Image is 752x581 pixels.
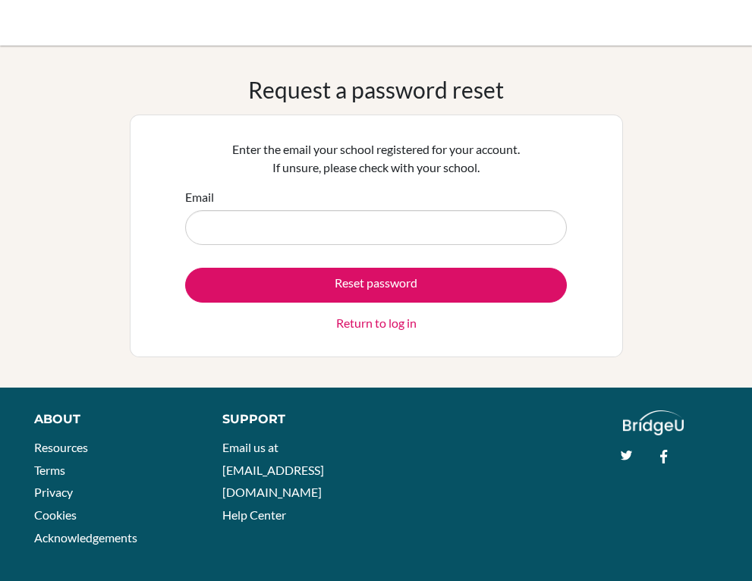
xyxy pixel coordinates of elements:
p: Enter the email your school registered for your account. If unsure, please check with your school. [185,140,567,177]
a: Cookies [34,507,77,522]
img: logo_white@2x-f4f0deed5e89b7ecb1c2cc34c3e3d731f90f0f143d5ea2071677605dd97b5244.png [623,410,684,435]
a: Return to log in [336,314,417,332]
a: Help Center [222,507,286,522]
div: Support [222,410,362,429]
label: Email [185,188,214,206]
h1: Request a password reset [248,76,504,103]
a: Resources [34,440,88,454]
a: Acknowledgements [34,530,137,545]
a: Email us at [EMAIL_ADDRESS][DOMAIN_NAME] [222,440,324,499]
div: About [34,410,188,429]
a: Terms [34,463,65,477]
button: Reset password [185,268,567,303]
a: Privacy [34,485,73,499]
